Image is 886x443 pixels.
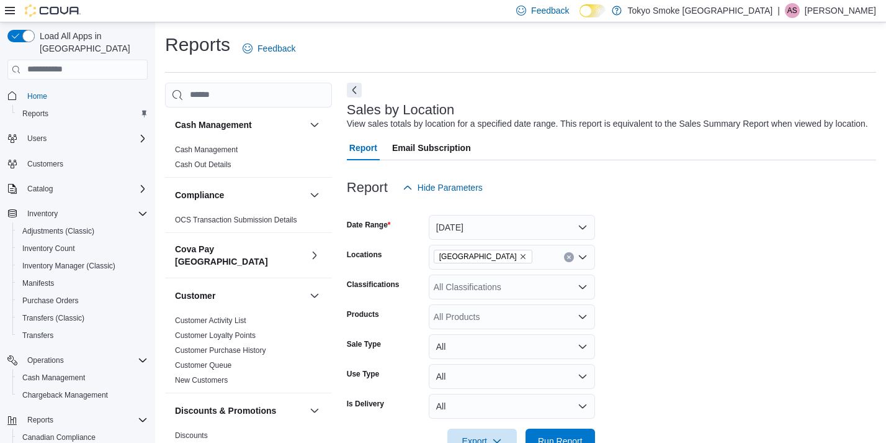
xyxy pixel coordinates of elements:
button: Clear input [564,252,574,262]
span: Purchase Orders [17,293,148,308]
a: Customers [22,157,68,171]
span: Load All Apps in [GEOGRAPHIC_DATA] [35,30,148,55]
label: Classifications [347,280,400,290]
a: Transfers (Classic) [17,311,89,326]
button: All [429,334,595,359]
input: Dark Mode [579,4,606,17]
label: Use Type [347,369,379,379]
span: Catalog [27,184,53,194]
div: View sales totals by location for a specified date range. This report is equivalent to the Sales ... [347,117,868,130]
h3: Discounts & Promotions [175,404,276,417]
a: Transfers [17,328,58,343]
a: Cash Management [175,145,238,154]
a: Adjustments (Classic) [17,224,99,239]
div: Compliance [165,212,332,232]
button: Users [2,130,153,147]
button: Inventory Manager (Classic) [12,257,153,275]
span: Catalog [22,181,148,196]
label: Sale Type [347,339,381,349]
h3: Cova Pay [GEOGRAPHIC_DATA] [175,243,305,268]
button: Manifests [12,275,153,292]
span: Inventory [22,206,148,221]
a: Reports [17,106,53,121]
h3: Sales by Location [347,103,455,117]
span: Adjustments (Classic) [17,224,148,239]
span: Chargeback Management [17,388,148,403]
button: Cash Management [12,369,153,386]
span: Home [22,88,148,104]
button: Inventory [2,205,153,222]
p: | [777,3,780,18]
button: Compliance [307,188,322,203]
button: Operations [22,353,69,368]
span: Inventory [27,209,58,219]
button: Transfers (Classic) [12,309,153,327]
a: Discounts [175,431,208,440]
a: Customer Activity List [175,316,246,325]
span: Inventory Manager (Classic) [17,258,148,273]
a: Chargeback Management [17,388,113,403]
button: Reports [2,411,153,429]
button: Inventory [22,206,63,221]
span: Operations [27,355,64,365]
span: Cash Management [22,373,85,383]
span: Transfers (Classic) [22,313,84,323]
p: Tokyo Smoke [GEOGRAPHIC_DATA] [628,3,773,18]
a: Inventory Count [17,241,80,256]
h3: Customer [175,290,215,302]
button: Transfers [12,327,153,344]
span: Email Subscription [392,135,471,160]
button: Customer [175,290,305,302]
button: Cova Pay [GEOGRAPHIC_DATA] [307,248,322,263]
span: Reports [22,413,148,427]
label: Is Delivery [347,399,384,409]
h3: Cash Management [175,119,252,131]
button: Home [2,87,153,105]
button: Cash Management [307,117,322,132]
a: New Customers [175,376,228,385]
button: Hide Parameters [398,175,488,200]
span: Inventory Manager (Classic) [22,261,115,271]
span: Manitoba [434,250,532,263]
button: Open list of options [578,312,588,322]
button: Open list of options [578,252,588,262]
span: Transfers [22,331,53,340]
a: Cash Management [17,370,90,385]
a: Purchase Orders [17,293,84,308]
span: [GEOGRAPHIC_DATA] [439,250,517,263]
button: Customers [2,155,153,173]
button: Operations [2,352,153,369]
span: Canadian Compliance [22,432,96,442]
span: Hide Parameters [418,181,483,194]
span: Reports [27,415,53,425]
button: Next [347,83,362,98]
p: [PERSON_NAME] [805,3,876,18]
button: Discounts & Promotions [175,404,305,417]
span: Home [27,91,47,101]
label: Date Range [347,220,391,230]
a: Feedback [238,36,300,61]
button: Remove Manitoba from selection in this group [519,253,527,260]
button: Adjustments (Classic) [12,222,153,240]
label: Products [347,309,379,319]
span: Manifests [22,278,54,288]
h3: Report [347,180,388,195]
span: Report [349,135,377,160]
label: Locations [347,250,382,260]
span: Transfers (Classic) [17,311,148,326]
span: Customers [27,159,63,169]
button: Cash Management [175,119,305,131]
button: Catalog [22,181,58,196]
button: Customer [307,288,322,303]
h1: Reports [165,32,230,57]
button: Users [22,131,51,146]
span: Customers [22,156,148,171]
span: Inventory Count [22,244,75,253]
button: Inventory Count [12,240,153,257]
a: Customer Loyalty Points [175,331,256,340]
span: Reports [22,109,48,119]
a: Customer Purchase History [175,346,266,355]
span: Cash Management [17,370,148,385]
a: Manifests [17,276,59,291]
